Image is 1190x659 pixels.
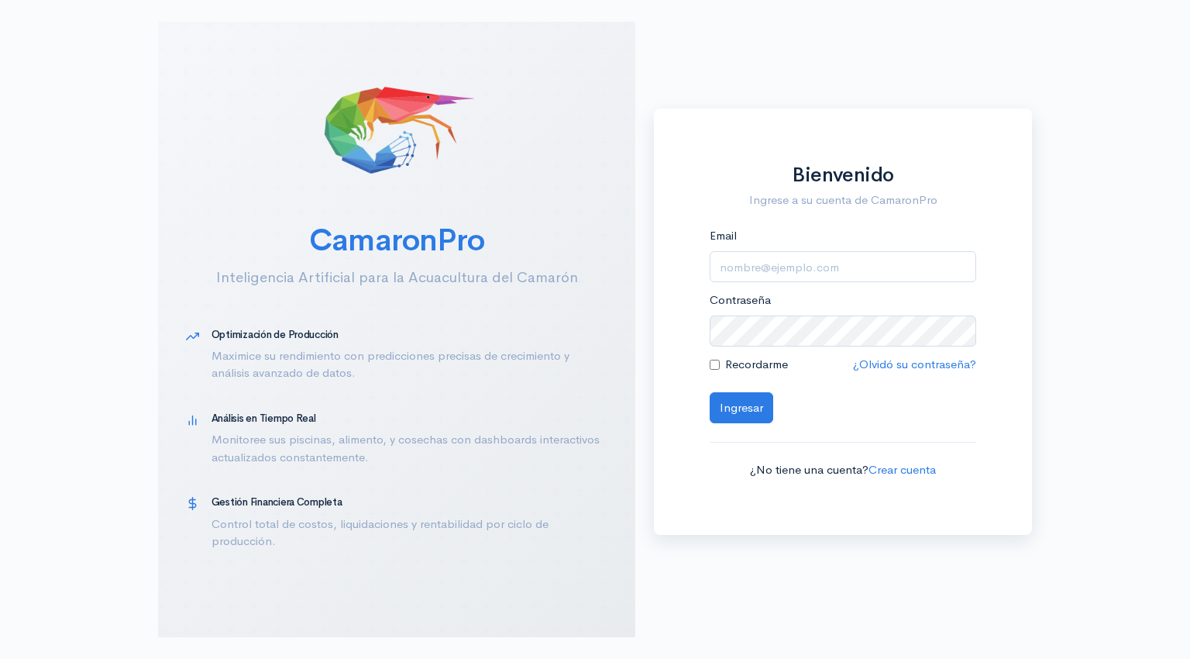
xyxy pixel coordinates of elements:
img: CamaronPro Logo [319,50,474,205]
label: Email [710,227,737,245]
h1: Bienvenido [710,164,976,187]
p: Ingrese a su cuenta de CamaronPro [710,191,976,209]
p: Maximice su rendimiento con predicciones precisas de crecimiento y análisis avanzado de datos. [212,347,607,382]
label: Recordarme [725,356,788,374]
label: Contraseña [710,292,771,309]
button: Ingresar [710,392,773,424]
h5: Análisis en Tiempo Real [212,413,607,424]
h5: Optimización de Producción [212,329,607,340]
p: Inteligencia Artificial para la Acuacultura del Camarón [186,267,607,288]
p: Control total de costos, liquidaciones y rentabilidad por ciclo de producción. [212,516,607,550]
a: Crear cuenta [868,462,936,477]
input: nombre@ejemplo.com [710,251,976,283]
a: ¿Olvidó su contraseña? [853,357,976,371]
p: ¿No tiene una cuenta? [710,461,976,479]
h5: Gestión Financiera Completa [212,497,607,508]
p: Monitoree sus piscinas, alimento, y cosechas con dashboards interactivos actualizados constanteme... [212,431,607,466]
h2: CamaronPro [186,223,607,257]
